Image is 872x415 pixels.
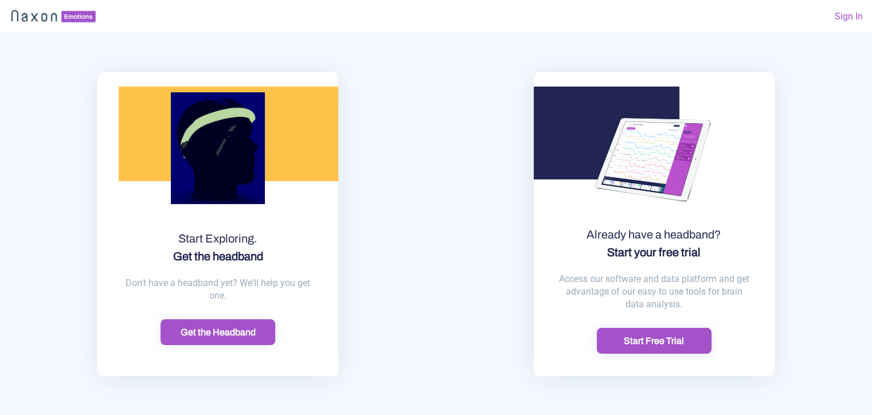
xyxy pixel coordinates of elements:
[597,328,711,354] button: Start Free Trial
[161,319,275,345] button: Get the Headband
[119,87,338,181] img: landing_first_rectangle.png
[9,7,98,25] img: naxon_small_logo.png
[600,335,708,347] div: Start Free Trial
[173,250,263,263] strong: Get the headband
[534,226,775,261] div: Already have a headband?
[835,7,863,25] a: Sign In
[534,87,679,179] img: landing_second_rectangle.png
[171,72,265,224] img: headband.png
[554,61,754,261] img: ipad.png
[97,265,338,319] div: Don't have a headband yet? We'll help you get one.
[534,261,775,328] div: Access our software and data platform and get advantage of our easy to use tools for brain data a...
[97,230,338,265] div: Start Exploring.
[164,326,272,338] div: Get the Headband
